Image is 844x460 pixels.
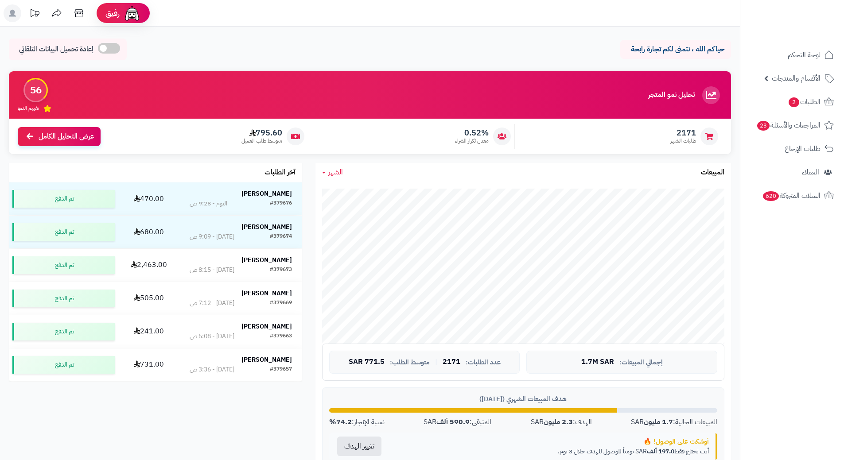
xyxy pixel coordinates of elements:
span: إعادة تحميل البيانات التلقائي [19,44,93,54]
span: 0.52% [455,128,489,138]
span: السلات المتروكة [762,189,821,202]
span: 23 [757,121,770,131]
span: 620 [763,191,779,201]
span: 771.5 SAR [349,358,385,366]
span: طلبات الإرجاع [785,143,821,155]
div: #379663 [270,332,292,341]
div: تم الدفع [12,190,115,208]
span: العملاء [802,166,819,178]
span: متوسط الطلب: [390,359,430,366]
a: المراجعات والأسئلة23 [746,115,839,136]
td: 241.00 [118,315,179,348]
strong: [PERSON_NAME] [241,322,292,331]
div: #379676 [270,199,292,208]
span: عرض التحليل الكامل [39,131,94,142]
div: اليوم - 9:28 ص [190,199,227,208]
div: أوشكت على الوصول! 🔥 [396,437,709,446]
div: الهدف: SAR [531,417,592,427]
div: تم الدفع [12,290,115,307]
a: الشهر [322,167,343,178]
div: تم الدفع [12,223,115,241]
span: عدد الطلبات: [466,359,501,366]
span: 2171 [670,128,696,138]
div: #379674 [270,232,292,241]
a: العملاء [746,162,839,183]
div: #379673 [270,266,292,274]
span: | [435,359,437,365]
span: 2171 [443,358,460,366]
img: ai-face.png [123,4,141,22]
a: لوحة التحكم [746,44,839,66]
div: [DATE] - 5:08 ص [190,332,234,341]
div: تم الدفع [12,356,115,374]
strong: 197.0 ألف [647,447,674,456]
h3: تحليل نمو المتجر [648,91,695,99]
span: الأقسام والمنتجات [772,72,821,85]
strong: 74.2% [329,417,352,427]
span: طلبات الشهر [670,137,696,145]
p: أنت تحتاج فقط SAR يومياً للوصول للهدف خلال 3 يوم. [396,447,709,456]
a: طلبات الإرجاع [746,138,839,159]
span: لوحة التحكم [788,49,821,61]
span: الشهر [328,167,343,178]
div: تم الدفع [12,323,115,340]
div: المبيعات الحالية: SAR [631,417,717,427]
a: السلات المتروكة620 [746,185,839,206]
p: حياكم الله ، نتمنى لكم تجارة رابحة [627,44,724,54]
span: 795.60 [241,128,282,138]
strong: [PERSON_NAME] [241,355,292,364]
strong: 590.9 ألف [436,417,470,427]
span: 1.7M SAR [581,358,614,366]
td: 470.00 [118,182,179,215]
td: 680.00 [118,216,179,248]
div: [DATE] - 3:36 ص [190,365,234,374]
span: متوسط طلب العميل [241,137,282,145]
div: #379657 [270,365,292,374]
div: هدف المبيعات الشهري ([DATE]) [329,394,717,404]
div: [DATE] - 7:12 ص [190,299,234,308]
strong: [PERSON_NAME] [241,222,292,232]
button: تغيير الهدف [337,437,381,456]
a: الطلبات2 [746,91,839,112]
strong: [PERSON_NAME] [241,189,292,198]
div: المتبقي: SAR [424,417,491,427]
td: 2,463.00 [118,249,179,282]
div: [DATE] - 9:09 ص [190,232,234,241]
div: تم الدفع [12,256,115,274]
strong: [PERSON_NAME] [241,255,292,265]
span: إجمالي المبيعات: [619,359,663,366]
a: عرض التحليل الكامل [18,127,101,146]
span: معدل تكرار الشراء [455,137,489,145]
span: 2 [789,97,799,107]
span: تقييم النمو [18,104,39,112]
strong: 1.7 مليون [644,417,673,427]
strong: [PERSON_NAME] [241,289,292,298]
span: رفيق [105,8,120,19]
strong: 2.3 مليون [544,417,573,427]
a: تحديثات المنصة [23,4,46,24]
div: [DATE] - 8:15 ص [190,266,234,274]
div: نسبة الإنجاز: [329,417,385,427]
span: المراجعات والأسئلة [756,119,821,131]
td: 505.00 [118,282,179,315]
h3: آخر الطلبات [264,169,296,177]
td: 731.00 [118,348,179,381]
span: الطلبات [788,96,821,108]
h3: المبيعات [701,169,724,177]
div: #379669 [270,299,292,308]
